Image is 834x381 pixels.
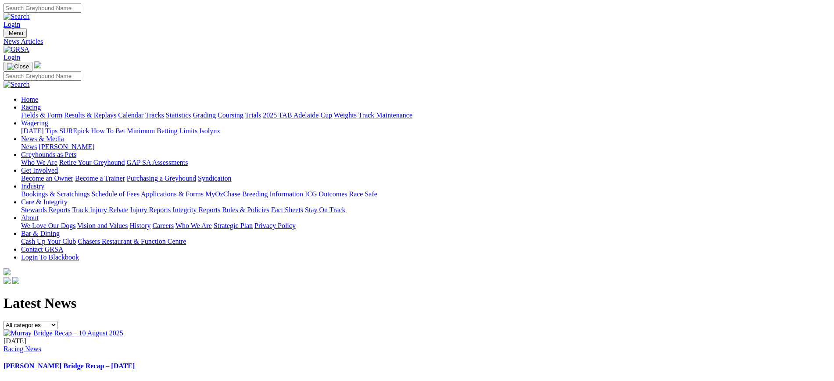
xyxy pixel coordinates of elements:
[242,190,303,198] a: Breeding Information
[9,30,23,36] span: Menu
[127,174,196,182] a: Purchasing a Greyhound
[21,127,57,135] a: [DATE] Tips
[21,206,830,214] div: Care & Integrity
[199,127,220,135] a: Isolynx
[21,198,68,206] a: Care & Integrity
[4,46,29,53] img: GRSA
[4,345,41,353] a: Racing News
[64,111,116,119] a: Results & Replays
[245,111,261,119] a: Trials
[59,159,125,166] a: Retire Your Greyhound
[172,206,220,214] a: Integrity Reports
[21,253,79,261] a: Login To Blackbook
[4,53,20,61] a: Login
[12,277,19,284] img: twitter.svg
[263,111,332,119] a: 2025 TAB Adelaide Cup
[4,81,30,89] img: Search
[21,174,830,182] div: Get Involved
[21,151,76,158] a: Greyhounds as Pets
[349,190,377,198] a: Race Safe
[21,143,37,150] a: News
[4,295,830,311] h1: Latest News
[72,206,128,214] a: Track Injury Rebate
[4,62,32,71] button: Toggle navigation
[21,159,57,166] a: Who We Are
[218,111,243,119] a: Coursing
[271,206,303,214] a: Fact Sheets
[141,190,204,198] a: Applications & Forms
[4,4,81,13] input: Search
[21,222,75,229] a: We Love Our Dogs
[175,222,212,229] a: Who We Are
[21,238,76,245] a: Cash Up Your Club
[21,159,830,167] div: Greyhounds as Pets
[129,222,150,229] a: History
[21,246,63,253] a: Contact GRSA
[91,190,139,198] a: Schedule of Fees
[21,190,830,198] div: Industry
[254,222,296,229] a: Privacy Policy
[7,63,29,70] img: Close
[358,111,412,119] a: Track Maintenance
[21,222,830,230] div: About
[205,190,240,198] a: MyOzChase
[4,268,11,275] img: logo-grsa-white.png
[127,127,197,135] a: Minimum Betting Limits
[4,337,26,345] span: [DATE]
[222,206,269,214] a: Rules & Policies
[4,71,81,81] input: Search
[305,206,345,214] a: Stay On Track
[4,38,830,46] a: News Articles
[75,174,125,182] a: Become a Trainer
[21,182,44,190] a: Industry
[145,111,164,119] a: Tracks
[4,277,11,284] img: facebook.svg
[130,206,171,214] a: Injury Reports
[21,214,39,221] a: About
[4,13,30,21] img: Search
[4,362,135,370] a: [PERSON_NAME] Bridge Recap – [DATE]
[166,111,191,119] a: Statistics
[59,127,89,135] a: SUREpick
[118,111,143,119] a: Calendar
[21,119,48,127] a: Wagering
[214,222,253,229] a: Strategic Plan
[152,222,174,229] a: Careers
[21,206,70,214] a: Stewards Reports
[39,143,94,150] a: [PERSON_NAME]
[21,174,73,182] a: Become an Owner
[21,96,38,103] a: Home
[34,61,41,68] img: logo-grsa-white.png
[21,135,64,142] a: News & Media
[4,21,20,28] a: Login
[77,222,128,229] a: Vision and Values
[21,190,89,198] a: Bookings & Scratchings
[4,329,123,337] img: Murray Bridge Recap – 10 August 2025
[198,174,231,182] a: Syndication
[21,230,60,237] a: Bar & Dining
[4,28,27,38] button: Toggle navigation
[305,190,347,198] a: ICG Outcomes
[78,238,186,245] a: Chasers Restaurant & Function Centre
[127,159,188,166] a: GAP SA Assessments
[193,111,216,119] a: Grading
[21,111,62,119] a: Fields & Form
[334,111,357,119] a: Weights
[21,238,830,246] div: Bar & Dining
[21,111,830,119] div: Racing
[21,103,41,111] a: Racing
[21,127,830,135] div: Wagering
[21,143,830,151] div: News & Media
[91,127,125,135] a: How To Bet
[21,167,58,174] a: Get Involved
